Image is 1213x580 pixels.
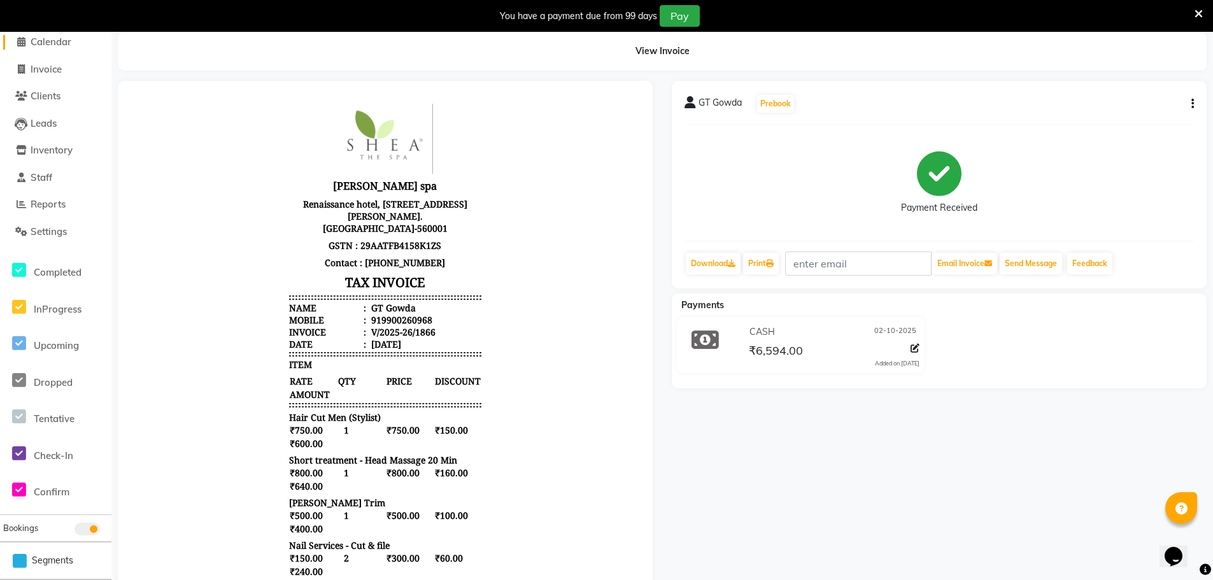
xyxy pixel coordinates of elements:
input: enter email [785,251,932,276]
a: Leads [3,117,108,131]
div: V/2025-26/1866 [238,232,305,244]
span: ₹750.00 [255,330,302,343]
p: Contact : [PHONE_NUMBER] [159,160,351,178]
span: : [233,220,236,232]
div: ₹1,570.00 [304,544,351,556]
span: Inventory [31,144,73,156]
div: [DATE] [238,244,271,257]
span: ₹100.00 [304,415,351,428]
span: 1 [207,372,254,386]
a: Feedback [1067,253,1112,274]
span: ₹300.00 [255,458,302,471]
div: NET [159,556,177,569]
span: ₹150.00 [159,458,206,471]
span: Completed [34,266,82,278]
button: Email Invoice [932,253,997,274]
span: : [233,244,236,257]
div: ₹6,280.00 [304,556,351,569]
span: ITEM [159,265,181,277]
span: AMOUNT [159,294,206,308]
span: ₹5,500.00 [255,500,302,514]
div: Name [159,208,236,220]
span: Check-In [34,449,73,462]
a: Settings [3,225,108,239]
div: Payment Received [901,201,977,215]
p: Renaissance hotel, [STREET_ADDRESS][PERSON_NAME]. [GEOGRAPHIC_DATA]-560001 [159,102,351,143]
span: Segments [32,554,73,567]
span: ₹800.00 [255,372,302,386]
div: ₹7,850.00 [304,532,351,544]
span: ₹500.00 [159,415,206,428]
span: ₹150.00 [304,330,351,343]
span: ₹600.00 [159,343,206,357]
span: Invoice [31,63,62,75]
div: SUBTOTAL [159,532,205,544]
span: Settings [31,225,67,237]
span: Calendar [31,36,71,48]
span: Reports [31,198,66,210]
span: 2 [207,458,254,471]
a: Reports [3,197,108,212]
span: ₹400.00 [159,428,206,442]
span: CASH [749,325,775,339]
div: GT Gowda [238,208,285,220]
span: Clients [31,90,60,102]
button: Pay [660,5,700,27]
div: Added on [DATE] [875,359,919,368]
span: 1 [207,330,254,343]
a: Invoice [3,62,108,77]
span: ₹500.00 [255,415,302,428]
span: ₹60.00 [304,458,351,471]
span: 02-10-2025 [874,325,916,339]
span: ₹4,400.00 [159,514,206,527]
span: ₹160.00 [304,372,351,386]
span: : [233,208,236,220]
span: ₹5,500.00 [159,500,206,514]
span: GT Gowda [699,96,742,114]
span: InProgress [34,303,82,315]
span: Upcoming [34,339,79,351]
a: Calendar [3,35,108,50]
span: ₹800.00 [159,372,206,386]
span: Massage - Inner Strength (60 Minutes) [159,488,320,500]
span: 1 [207,500,254,514]
div: View Invoice [118,32,1207,71]
div: Date [159,244,236,257]
a: Inventory [3,143,108,158]
span: ₹1,100.00 [304,500,351,514]
span: Hair Cut Men (Stylist) [159,318,250,330]
span: DISCOUNT [304,281,351,294]
span: ₹6,594.00 [749,343,803,361]
h3: [PERSON_NAME] spa [159,83,351,102]
img: file_1750760582356.jpeg [207,10,302,80]
div: Mobile [159,220,236,232]
span: ₹640.00 [159,386,206,399]
span: QTY [207,281,254,294]
span: ₹240.00 [159,471,206,485]
div: Invoice [159,232,236,244]
h3: TAX INVOICE [159,178,351,200]
span: Nail Services - Cut & file [159,446,259,458]
span: 1 [207,415,254,428]
span: Short treatment - Head Massage 20 Min [159,360,327,372]
span: PRICE [255,281,302,294]
span: RATE [159,281,206,294]
span: Payments [681,299,724,311]
button: Send Message [1000,253,1062,274]
div: DISCOUNT [159,544,204,556]
span: Bookings [3,523,38,533]
span: ₹750.00 [159,330,206,343]
div: You have a payment due from 99 days [500,10,657,23]
span: Staff [31,171,52,183]
span: Tentative [34,413,74,425]
span: Leads [31,117,57,129]
button: Prebook [757,95,794,113]
iframe: chat widget [1160,529,1200,567]
a: Clients [3,89,108,104]
span: [PERSON_NAME] Trim [159,403,255,415]
span: Dropped [34,376,73,388]
a: Print [743,253,779,274]
div: 919900260968 [238,220,302,232]
span: Confirm [34,486,69,498]
p: GSTN : 29AATFB4158K1ZS [159,143,351,160]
